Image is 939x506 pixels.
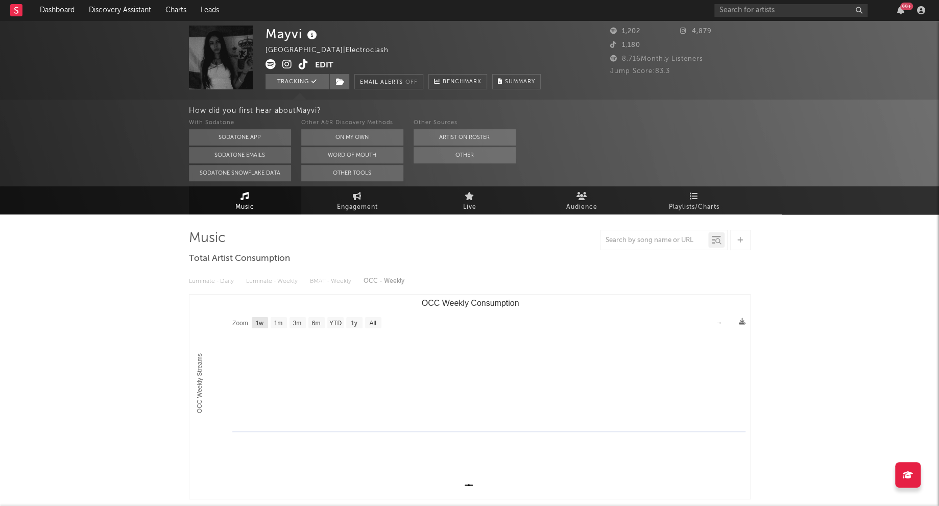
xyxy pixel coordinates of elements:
[232,320,248,327] text: Zoom
[315,59,333,72] button: Edit
[354,74,423,89] button: Email AlertsOff
[669,201,719,213] span: Playlists/Charts
[421,299,519,307] text: OCC Weekly Consumption
[900,3,913,10] div: 99 +
[266,26,320,42] div: Mayvi
[189,129,291,146] button: Sodatone App
[897,6,904,14] button: 99+
[337,201,378,213] span: Engagement
[638,186,751,214] a: Playlists/Charts
[266,44,400,57] div: [GEOGRAPHIC_DATA] | Electroclash
[405,80,418,85] em: Off
[301,186,414,214] a: Engagement
[610,68,670,75] span: Jump Score: 83.3
[566,201,597,213] span: Audience
[301,165,403,181] button: Other Tools
[301,129,403,146] button: On My Own
[189,253,290,265] span: Total Artist Consumption
[505,79,535,85] span: Summary
[189,165,291,181] button: Sodatone Snowflake Data
[235,201,254,213] span: Music
[610,56,703,62] span: 8,716 Monthly Listeners
[255,320,263,327] text: 1w
[610,28,640,35] span: 1,202
[189,117,291,129] div: With Sodatone
[329,320,341,327] text: YTD
[301,147,403,163] button: Word Of Mouth
[492,74,541,89] button: Summary
[301,117,403,129] div: Other A&R Discovery Methods
[443,76,481,88] span: Benchmark
[196,353,203,413] text: OCC Weekly Streams
[414,186,526,214] a: Live
[189,147,291,163] button: Sodatone Emails
[266,74,329,89] button: Tracking
[293,320,301,327] text: 3m
[428,74,487,89] a: Benchmark
[463,201,476,213] span: Live
[414,117,516,129] div: Other Sources
[716,319,722,326] text: →
[414,147,516,163] button: Other
[680,28,712,35] span: 4,879
[600,236,708,245] input: Search by song name or URL
[351,320,357,327] text: 1y
[714,4,868,17] input: Search for artists
[189,186,301,214] a: Music
[274,320,282,327] text: 1m
[369,320,376,327] text: All
[414,129,516,146] button: Artist on Roster
[311,320,320,327] text: 6m
[610,42,640,49] span: 1,180
[189,295,751,499] svg: OCC Weekly Consumption
[526,186,638,214] a: Audience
